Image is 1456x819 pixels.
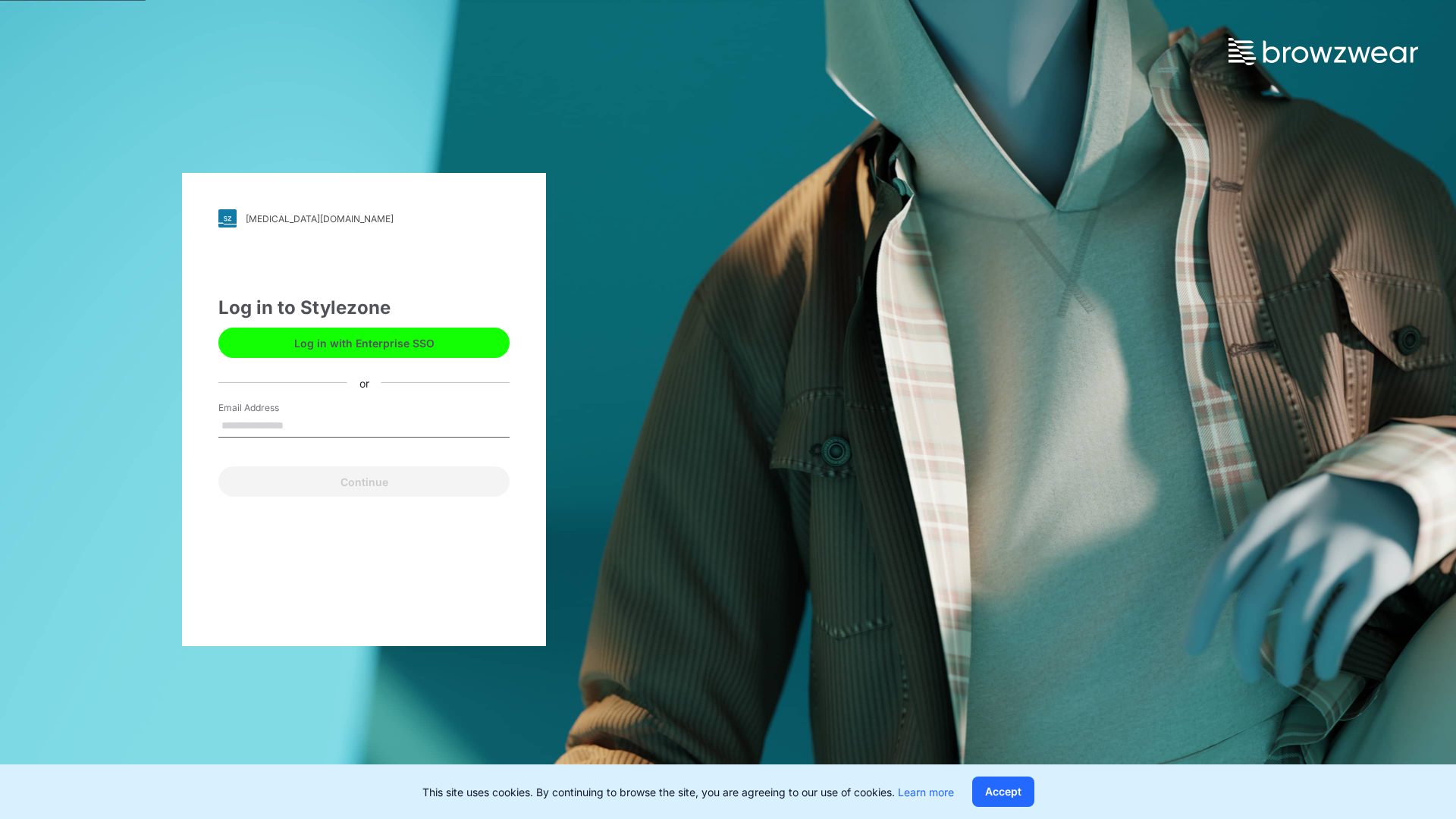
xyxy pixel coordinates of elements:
[1228,38,1418,65] img: browzwear-logo.73288ffb.svg
[422,784,954,800] p: This site uses cookies. By continuing to browse the site, you are agreeing to our use of cookies.
[898,786,954,799] a: Learn more
[218,209,510,227] a: [MEDICAL_DATA][DOMAIN_NAME]
[347,375,381,391] div: or
[218,209,237,227] img: svg+xml;base64,PHN2ZyB3aWR0aD0iMjgiIGhlaWdodD0iMjgiIHZpZXdCb3g9IjAgMCAyOCAyOCIgZmlsbD0ibm9uZSIgeG...
[218,328,510,358] button: Log in with Enterprise SSO
[218,294,510,322] div: Log in to Stylezone
[972,777,1034,807] button: Accept
[246,213,394,224] div: [MEDICAL_DATA][DOMAIN_NAME]
[218,401,325,415] label: Email Address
